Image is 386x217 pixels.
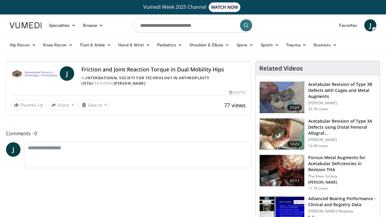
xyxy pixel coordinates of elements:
[308,118,376,136] h3: Acetabular Revision of Type 3A Defects using Distal Femoral Allograf…
[114,81,146,86] a: [PERSON_NAME]
[260,155,304,186] img: MBerend_porous_metal_augments_3.png.150x105_q85_crop-smart_upscale.jpg
[308,186,328,191] p: 11.7K views
[259,155,376,191] a: 21:11 Porous Metal Augments for Acetabular Deficiencies in Revision THA The Knee Society [PERSON_...
[77,39,115,51] a: Foot & Ankle
[257,39,283,51] a: Sports
[308,196,376,208] h3: Advanced Bearing Performance - Clinical and Registry Data
[287,178,302,184] span: 21:11
[10,22,42,28] img: VuMedi Logo
[308,137,376,142] p: [PERSON_NAME]
[287,141,302,147] span: 12:22
[287,105,302,111] span: 21:21
[49,100,77,110] button: Share
[133,18,253,33] input: Search topics, interventions
[308,101,376,105] p: [PERSON_NAME]
[60,66,74,81] a: J
[79,19,107,31] a: Browse
[308,180,376,185] p: [PERSON_NAME]
[6,130,251,137] span: Comments 0
[11,66,57,81] img: International Society for Technology in Arthroplasty (ISTA)
[6,61,251,61] video-js: Video Player
[79,100,110,110] button: Save to
[308,209,376,214] p: [PERSON_NAME]+Nephew
[45,19,79,31] a: Specialties
[153,39,186,51] a: Pediatrics
[283,39,310,51] a: Trauma
[224,102,246,109] span: 77 views
[259,118,376,150] a: 12:22 Acetabular Revision of Type 3A Defects using Distal Femoral Allograf… [PERSON_NAME] 12.6K v...
[233,39,257,51] a: Spine
[308,143,328,148] p: 12.6K views
[209,2,241,12] span: WATCH NOW
[11,2,375,12] a: Vumedi Week 2025 ChannelWATCH NOW
[260,82,304,113] img: 66432_0000_3.png.150x105_q85_crop-smart_upscale.jpg
[308,174,376,179] p: The Knee Society
[81,66,245,73] h4: Friction and Joint Reaction Torque in Dual Mobility Hips
[229,90,245,95] div: [DATE]
[364,19,376,31] a: J
[310,39,341,51] a: Business
[81,75,245,86] div: By FEATURING
[6,142,21,157] a: J
[308,81,376,99] h3: Acetabular Revision of Type 3B Defects with Cages and Metal Augments
[260,118,304,150] img: 66439_0000_3.png.150x105_q85_crop-smart_upscale.jpg
[6,39,40,51] a: Hip Recon
[259,65,303,72] h4: Related Videos
[259,81,376,113] a: 21:21 Acetabular Revision of Type 3B Defects with Cages and Metal Augments [PERSON_NAME] 25.7K views
[336,19,361,31] a: Favorites
[115,39,153,51] a: Hand & Wrist
[186,39,233,51] a: Shoulder & Elbow
[11,100,46,110] a: Thumbs Up
[308,107,328,112] p: 25.7K views
[40,39,77,51] a: Knee Recon
[308,155,376,173] h3: Porous Metal Augments for Acetabular Deficiencies in Revision THA
[81,75,209,86] a: International Society for Technology in Arthroplasty (ISTA)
